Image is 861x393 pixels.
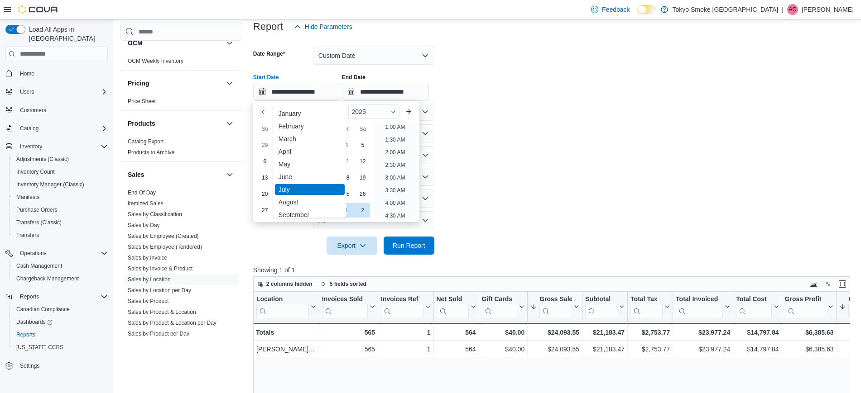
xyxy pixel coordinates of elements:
[258,203,272,218] div: day-27
[253,83,340,101] input: Press the down key to enter a popover containing a calendar. Press the escape key to close the po...
[676,295,723,318] div: Total Invoiced
[2,290,111,303] button: Reports
[16,232,39,239] span: Transfers
[256,295,309,304] div: Location
[381,295,423,318] div: Invoices Ref
[352,108,366,115] span: 2025
[787,4,798,15] div: Alex Collier
[322,295,375,318] button: Invoices Sold
[322,344,375,355] div: 565
[356,154,370,169] div: day-12
[16,206,58,213] span: Purchase Orders
[275,108,345,119] div: January
[257,104,271,119] button: Previous Month
[128,331,189,337] a: Sales by Product per Day
[128,57,183,65] span: OCM Weekly Inventory
[128,232,199,240] span: Sales by Employee (Created)
[16,275,79,282] span: Chargeback Management
[128,287,191,294] a: Sales by Location per Day
[16,67,108,79] span: Home
[224,38,235,48] button: OCM
[673,4,779,15] p: Tokyo Smoke [GEOGRAPHIC_DATA]
[13,179,108,190] span: Inventory Manager (Classic)
[275,133,345,144] div: March
[381,122,409,133] li: 1:00 AM
[9,216,111,229] button: Transfers (Classic)
[16,141,46,152] button: Inventory
[224,78,235,89] button: Pricing
[20,107,46,114] span: Customers
[676,295,730,318] button: Total Invoiced
[9,272,111,285] button: Chargeback Management
[2,85,111,98] button: Users
[16,141,108,152] span: Inventory
[275,209,345,220] div: September
[13,230,108,241] span: Transfers
[339,170,354,185] div: day-18
[13,204,61,215] a: Purchase Orders
[356,122,370,136] div: Sa
[13,260,66,271] a: Cash Management
[128,58,183,64] a: OCM Weekly Inventory
[16,86,108,97] span: Users
[128,265,192,272] span: Sales by Invoice & Product
[539,295,572,304] div: Gross Sales
[539,295,572,318] div: Gross Sales
[18,5,59,14] img: Cova
[16,156,69,163] span: Adjustments (Classic)
[585,295,617,304] div: Subtotal
[339,203,354,218] div: day-1
[256,295,309,318] div: Location
[332,237,372,255] span: Export
[381,185,409,196] li: 3:30 AM
[9,303,111,316] button: Canadian Compliance
[602,5,630,14] span: Feedback
[253,50,285,57] label: Date Range
[339,122,354,136] div: Fr
[784,295,826,318] div: Gross Profit
[676,295,723,304] div: Total Invoiced
[275,184,345,195] div: July
[128,170,144,179] h3: Sales
[128,138,164,145] span: Catalog Export
[317,279,370,289] button: 5 fields sorted
[637,5,656,14] input: Dark Mode
[585,344,625,355] div: $21,183.47
[120,96,242,110] div: Pricing
[9,316,111,328] a: Dashboards
[128,309,196,315] a: Sales by Product & Location
[254,279,316,289] button: 2 columns hidden
[275,146,345,157] div: April
[322,327,375,338] div: 565
[25,25,108,43] span: Load All Apps in [GEOGRAPHIC_DATA]
[253,21,283,32] h3: Report
[16,344,63,351] span: [US_STATE] CCRS
[481,327,524,338] div: $40.00
[256,344,316,355] div: [PERSON_NAME] [PERSON_NAME]
[2,122,111,135] button: Catalog
[128,319,216,327] span: Sales by Product & Location per Day
[305,22,352,31] span: Hide Parameters
[256,295,316,318] button: Location
[128,119,222,128] button: Products
[436,327,476,338] div: 564
[339,138,354,152] div: day-4
[253,74,279,81] label: Start Date
[736,295,771,304] div: Total Cost
[128,79,149,88] h3: Pricing
[356,138,370,152] div: day-5
[736,327,779,338] div: $14,797.84
[13,204,108,215] span: Purchase Orders
[128,254,167,261] span: Sales by Invoice
[436,295,468,318] div: Net Sold
[275,197,345,208] div: August
[13,304,108,315] span: Canadian Compliance
[342,83,429,101] input: Press the down key to open a popover containing a calendar.
[9,178,111,191] button: Inventory Manager (Classic)
[384,237,434,255] button: Run Report
[13,273,82,284] a: Chargeback Management
[128,119,155,128] h3: Products
[837,279,848,289] button: Enter fullscreen
[381,172,409,183] li: 3:00 AM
